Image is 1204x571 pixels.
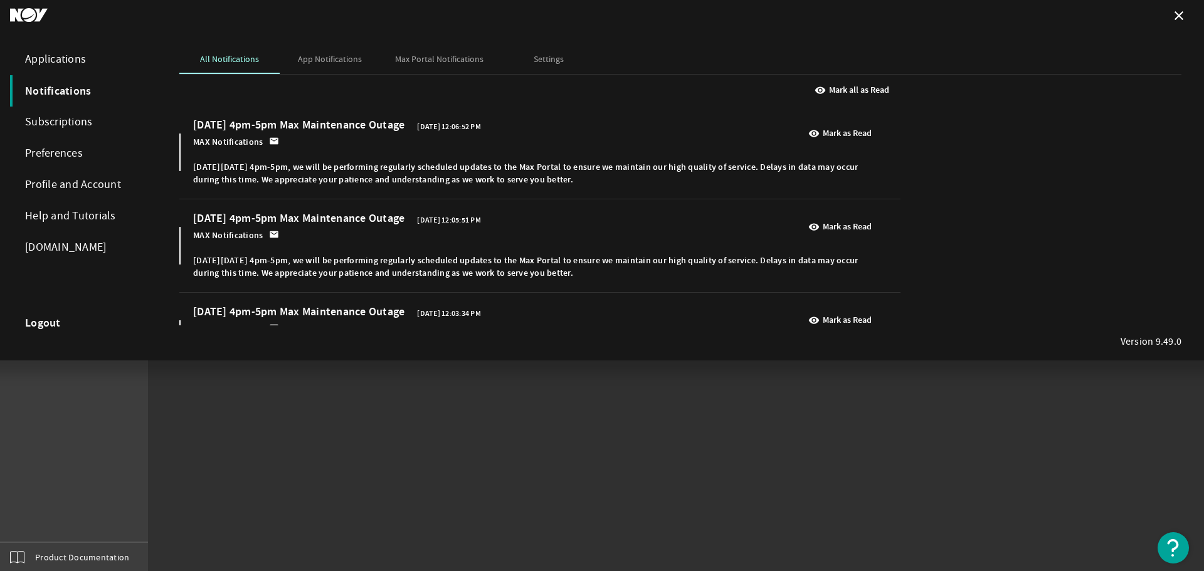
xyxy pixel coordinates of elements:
[823,127,872,140] b: Mark as Read
[10,107,154,138] div: Subscriptions
[193,136,263,149] span: MAX Notifications
[810,79,894,102] button: Mark all as Read
[25,317,61,329] strong: Logout
[803,122,877,145] button: Mark as Read
[193,155,877,192] div: [DATE][DATE] 4pm-5pm, we will be performing regularly scheduled updates to the Max Portal to ensu...
[193,229,263,242] span: MAX Notifications
[417,214,481,226] span: [DATE] 12:05:51 PM
[1171,8,1186,23] mat-icon: close
[269,323,279,333] mat-icon: email
[534,55,564,63] span: Settings
[193,118,404,133] span: [DATE] 4pm-5pm Max Maintenance Outage
[417,120,481,133] span: [DATE] 12:06:52 PM
[10,232,154,263] a: [DOMAIN_NAME]
[10,169,154,201] div: Profile and Account
[417,307,481,320] span: [DATE] 12:03:34 PM
[1121,335,1182,348] div: Version 9.49.0
[823,314,872,327] b: Mark as Read
[803,309,877,332] button: Mark as Read
[10,201,154,232] div: Help and Tutorials
[193,212,404,226] span: [DATE] 4pm-5pm Max Maintenance Outage
[193,305,404,320] span: [DATE] 4pm-5pm Max Maintenance Outage
[298,55,362,63] span: App Notifications
[823,221,872,233] b: Mark as Read
[193,248,877,286] div: [DATE][DATE] 4pm-5pm, we will be performing regularly scheduled updates to the Max Portal to ensu...
[395,55,483,63] span: Max Portal Notifications
[808,315,820,326] mat-icon: visibility
[10,138,154,169] div: Preferences
[10,44,154,75] div: Applications
[815,85,826,96] mat-icon: visibility
[808,128,820,139] mat-icon: visibility
[200,55,259,63] span: All Notifications
[803,216,877,238] button: Mark as Read
[808,221,820,233] mat-icon: visibility
[269,136,279,146] mat-icon: email
[829,84,889,97] b: Mark all as Read
[1158,532,1189,563] button: Open Resource Center
[10,75,154,107] div: Notifications
[269,229,279,239] mat-icon: email
[193,323,263,335] span: MAX Notifications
